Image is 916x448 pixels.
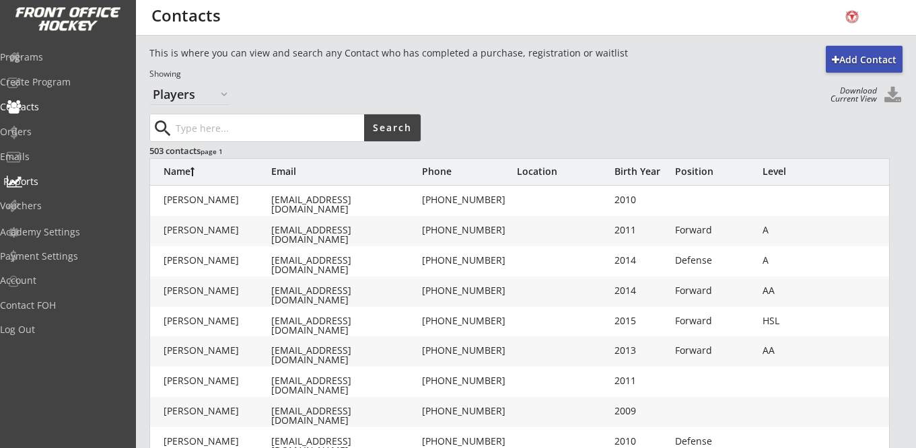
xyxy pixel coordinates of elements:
div: Download Current View [824,87,877,103]
div: Position [675,167,756,176]
div: 503 contacts [149,145,419,157]
div: 2014 [614,256,668,265]
button: Click to download all Contacts. Your browser settings may try to block it, check your security se... [882,87,903,105]
div: [EMAIL_ADDRESS][DOMAIN_NAME] [271,316,419,335]
div: Reports [3,177,125,186]
div: Forward [675,225,756,235]
div: [PERSON_NAME] [164,316,271,326]
div: Forward [675,286,756,295]
div: [EMAIL_ADDRESS][DOMAIN_NAME] [271,286,419,305]
div: Name [164,167,271,176]
div: [PERSON_NAME] [164,256,271,265]
div: [PHONE_NUMBER] [422,195,516,204]
div: [PHONE_NUMBER] [422,406,516,416]
div: [PHONE_NUMBER] [422,286,516,295]
font: page 1 [201,147,223,156]
div: [PHONE_NUMBER] [422,437,516,446]
div: [PHONE_NUMBER] [422,256,516,265]
div: [PERSON_NAME] [164,406,271,416]
div: 2014 [614,286,668,295]
div: 2011 [614,376,668,385]
button: search [151,118,174,139]
div: [PHONE_NUMBER] [422,316,516,326]
div: 2013 [614,346,668,355]
div: [PERSON_NAME] [164,286,271,295]
div: A [763,225,843,235]
div: [EMAIL_ADDRESS][DOMAIN_NAME] [271,225,419,244]
div: Add Contact [826,53,903,67]
div: Level [763,167,843,176]
div: This is where you can view and search any Contact who has completed a purchase, registration or w... [149,46,716,60]
div: 2010 [614,437,668,446]
div: [EMAIL_ADDRESS][DOMAIN_NAME] [271,195,419,214]
div: 2009 [614,406,668,416]
div: AA [763,346,843,355]
div: [PERSON_NAME] [164,437,271,446]
div: [EMAIL_ADDRESS][DOMAIN_NAME] [271,256,419,274]
div: [PERSON_NAME] [164,195,271,204]
div: 2010 [614,195,668,204]
div: [EMAIL_ADDRESS][DOMAIN_NAME] [271,346,419,365]
div: Location [517,167,611,176]
div: [PHONE_NUMBER] [422,376,516,385]
div: 2011 [614,225,668,235]
div: [PERSON_NAME] [164,346,271,355]
div: Phone [422,167,516,176]
div: Forward [675,346,756,355]
div: Defense [675,256,756,265]
div: [PHONE_NUMBER] [422,225,516,235]
div: [PERSON_NAME] [164,376,271,385]
div: [PHONE_NUMBER] [422,346,516,355]
input: Type here... [173,114,364,141]
div: [EMAIL_ADDRESS][DOMAIN_NAME] [271,376,419,395]
div: A [763,256,843,265]
div: Birth Year [614,167,668,176]
div: Showing [149,69,716,80]
div: [EMAIL_ADDRESS][DOMAIN_NAME] [271,406,419,425]
div: Defense [675,437,756,446]
div: [PERSON_NAME] [164,225,271,235]
div: HSL [763,316,843,326]
div: Email [271,167,419,176]
button: Search [364,114,421,141]
div: 2015 [614,316,668,326]
div: Forward [675,316,756,326]
div: AA [763,286,843,295]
